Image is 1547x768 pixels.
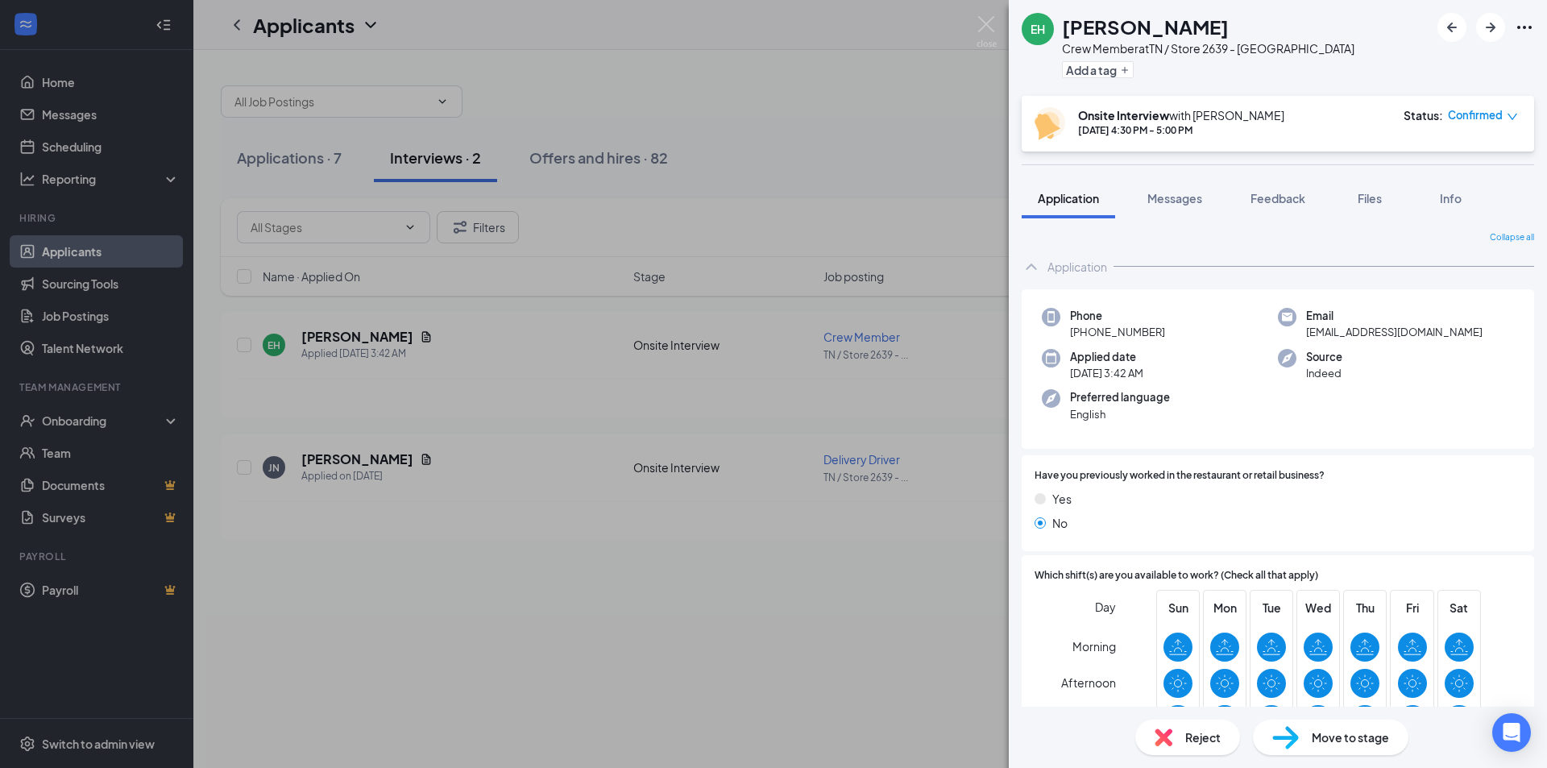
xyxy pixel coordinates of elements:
[1078,108,1169,122] b: Onsite Interview
[1490,231,1534,244] span: Collapse all
[1304,599,1333,616] span: Wed
[1078,123,1284,137] div: [DATE] 4:30 PM - 5:00 PM
[1052,514,1068,532] span: No
[1062,13,1229,40] h1: [PERSON_NAME]
[1147,191,1202,205] span: Messages
[1022,257,1041,276] svg: ChevronUp
[1250,191,1305,205] span: Feedback
[1306,349,1342,365] span: Source
[1062,40,1354,56] div: Crew Member at TN / Store 2639 - [GEOGRAPHIC_DATA]
[1070,349,1143,365] span: Applied date
[1070,365,1143,381] span: [DATE] 3:42 AM
[1350,599,1379,616] span: Thu
[1306,308,1483,324] span: Email
[1072,632,1116,661] span: Morning
[1306,365,1342,381] span: Indeed
[1070,389,1170,405] span: Preferred language
[1038,191,1099,205] span: Application
[1052,490,1072,508] span: Yes
[1070,324,1165,340] span: [PHONE_NUMBER]
[1358,191,1382,205] span: Files
[1515,18,1534,37] svg: Ellipses
[1448,107,1503,123] span: Confirmed
[1035,568,1318,583] span: Which shift(s) are you available to work? (Check all that apply)
[1437,13,1466,42] button: ArrowLeftNew
[1492,713,1531,752] div: Open Intercom Messenger
[1035,468,1325,484] span: Have you previously worked in the restaurant or retail business?
[1061,668,1116,697] span: Afternoon
[1078,107,1284,123] div: with [PERSON_NAME]
[1398,599,1427,616] span: Fri
[1047,259,1107,275] div: Application
[1442,18,1462,37] svg: ArrowLeftNew
[1210,599,1239,616] span: Mon
[1306,324,1483,340] span: [EMAIL_ADDRESS][DOMAIN_NAME]
[1062,61,1134,78] button: PlusAdd a tag
[1070,406,1170,422] span: English
[1120,65,1130,75] svg: Plus
[1073,704,1116,733] span: Evening
[1404,107,1443,123] div: Status :
[1257,599,1286,616] span: Tue
[1070,308,1165,324] span: Phone
[1445,599,1474,616] span: Sat
[1507,111,1518,122] span: down
[1163,599,1192,616] span: Sun
[1095,598,1116,616] span: Day
[1481,18,1500,37] svg: ArrowRight
[1440,191,1462,205] span: Info
[1312,729,1389,746] span: Move to stage
[1031,21,1045,37] div: EH
[1476,13,1505,42] button: ArrowRight
[1185,729,1221,746] span: Reject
